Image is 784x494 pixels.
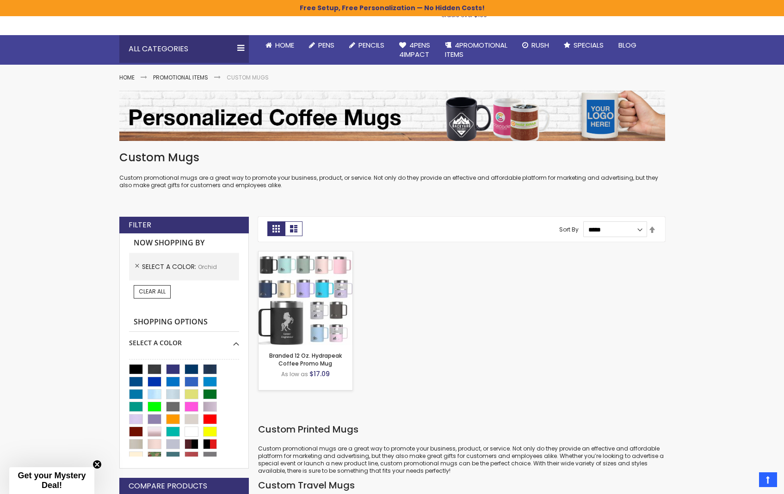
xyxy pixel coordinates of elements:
[119,150,665,165] h1: Custom Mugs
[618,40,636,50] span: Blog
[18,471,86,490] span: Get your Mystery Deal!
[9,467,94,494] div: Get your Mystery Deal!Close teaser
[129,332,239,348] div: Select A Color
[556,35,611,55] a: Specials
[302,35,342,55] a: Pens
[269,352,342,367] a: Branded 12 Oz. Hydrapeak Coffee Promo Mug
[281,370,308,378] span: As low as
[129,220,151,230] strong: Filter
[759,472,777,487] a: Top
[318,40,334,50] span: Pens
[531,40,549,50] span: Rush
[142,262,198,271] span: Select A Color
[119,73,135,81] a: Home
[259,251,352,259] a: Branded 12 Oz. Hydrapeak Coffee Promo Mug
[129,481,207,491] strong: Compare Products
[611,35,644,55] a: Blog
[227,73,269,81] strong: Custom Mugs
[134,285,171,298] a: Clear All
[139,287,166,295] span: Clear All
[119,174,665,189] p: Custom promotional mugs are a great way to promote your business, product, or service. Not only d...
[445,40,507,59] span: 4PROMOTIONAL ITEMS
[129,233,239,253] strong: Now Shopping by
[258,35,302,55] a: Home
[574,40,604,50] span: Specials
[119,35,249,63] div: All Categories
[358,40,384,50] span: Pencils
[399,40,430,59] span: 4Pens 4impact
[198,263,217,271] span: Orchid
[267,221,285,236] strong: Grid
[129,312,239,332] strong: Shopping Options
[258,423,665,436] h2: Custom Printed Mugs
[259,251,352,345] img: Branded 12 Oz. Hydrapeak Coffee Promo Mug
[559,226,579,233] label: Sort By
[438,35,515,65] a: 4PROMOTIONALITEMS
[309,369,330,378] span: $17.09
[153,73,208,81] a: Promotional Items
[93,460,102,469] button: Close teaser
[342,35,392,55] a: Pencils
[258,445,665,475] p: Custom promotional mugs are a great way to promote your business, product, or service. Not only d...
[392,35,438,65] a: 4Pens4impact
[275,40,294,50] span: Home
[119,91,665,140] img: Custom Mugs
[258,479,665,492] h2: Custom Travel Mugs
[515,35,556,55] a: Rush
